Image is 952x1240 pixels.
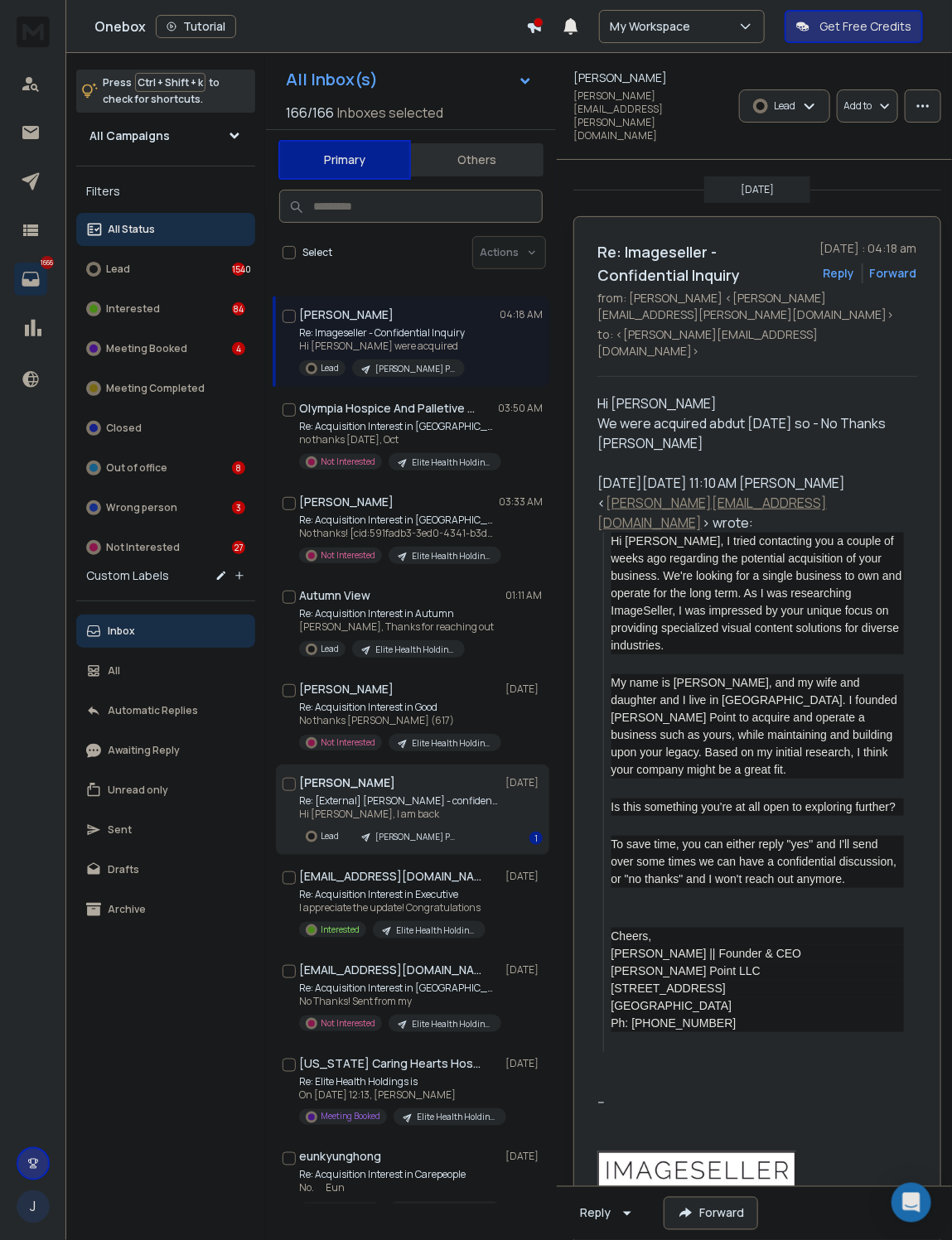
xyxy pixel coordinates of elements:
[108,903,146,916] p: Archive
[299,306,394,323] h1: [PERSON_NAME]
[302,246,332,259] label: Select
[321,924,360,936] p: Interested
[76,774,255,807] button: Unread only
[76,253,255,286] button: Lead1540
[321,1111,380,1123] p: Meeting Booked
[299,794,498,808] p: Re: [External] [PERSON_NAME] - confidential
[505,963,543,977] p: [DATE]
[299,995,498,1008] p: No Thanks! Sent from my
[321,830,339,842] p: Lead
[108,744,180,757] p: Awaiting Reply
[299,774,395,791] h1: [PERSON_NAME]
[103,75,220,108] p: Press to check for shortcuts.
[299,714,498,727] p: No thanks [PERSON_NAME] (617)
[505,683,543,696] p: [DATE]
[500,308,543,321] p: 04:18 AM
[76,893,255,926] button: Archive
[76,119,255,152] button: All Campaigns
[299,1075,498,1088] p: Re: Elite Health Holdings is
[76,292,255,326] button: Interested84
[741,183,774,196] p: [DATE]
[232,263,245,276] div: 1540
[106,382,205,395] p: Meeting Completed
[597,393,904,453] div: Hi [PERSON_NAME]
[567,1197,650,1230] button: Reply
[108,823,132,837] p: Sent
[299,982,498,995] p: Re: Acquisition Interest in [GEOGRAPHIC_DATA]
[412,1018,491,1030] p: Elite Health Holdings - Home Care
[505,870,543,883] p: [DATE]
[664,1197,758,1230] button: Forward
[299,326,465,340] p: Re: Imageseller - Confidential Inquiry
[76,654,255,688] button: All
[299,701,498,714] p: Re: Acquisition Interest in Good
[232,302,245,316] div: 84
[106,302,160,316] p: Interested
[824,265,855,282] button: Reply
[505,1151,543,1164] p: [DATE]
[76,491,255,524] button: Wrong person3
[299,607,494,620] p: Re: Acquisition Interest in Autumn
[411,142,544,178] button: Others
[299,340,465,353] p: Hi [PERSON_NAME] were acquired
[108,863,139,876] p: Drafts
[321,1017,375,1030] p: Not Interested
[299,1055,481,1072] h1: [US_STATE] Caring Hearts Hospice
[299,1149,381,1165] h1: eunkyunghong
[94,15,526,38] div: Onebox
[106,342,187,355] p: Meeting Booked
[505,589,543,602] p: 01:11 AM
[286,103,334,123] span: 166 / 166
[106,461,167,475] p: Out of office
[299,527,498,540] p: No thanks! [cid:591fadb3-3ed0-4341-b3d4-d639eaf0fd8b] [PERSON_NAME] Business
[321,456,375,468] p: Not Interested
[597,413,904,433] div: We were acquired abdut [DATE] so - No Thanks
[108,223,155,236] p: All Status
[299,514,498,527] p: Re: Acquisition Interest in [GEOGRAPHIC_DATA]
[412,550,491,562] p: Elite Health Holdings - Home Care
[299,433,498,446] p: no thanks [DATE], Oct
[299,681,394,697] h1: [PERSON_NAME]
[106,422,142,435] p: Closed
[321,549,375,562] p: Not Interested
[611,928,904,945] div: Cheers,
[611,997,904,1015] div: [GEOGRAPHIC_DATA]
[375,363,455,375] p: [PERSON_NAME] Point - Retarget
[412,737,491,750] p: Elite Health Holdings - Home Care
[106,263,130,276] p: Lead
[76,813,255,847] button: Sent
[611,980,904,997] div: [STREET_ADDRESS]
[785,10,923,43] button: Get Free Credits
[819,18,911,35] p: Get Free Credits
[108,664,120,678] p: All
[299,420,498,433] p: Re: Acquisition Interest in [GEOGRAPHIC_DATA]
[76,734,255,767] button: Awaiting Reply
[611,533,904,654] div: Hi [PERSON_NAME], I tried contacting you a couple of weeks ago regarding the potential acquisitio...
[299,962,481,978] h1: [EMAIL_ADDRESS][DOMAIN_NAME]
[611,1015,904,1032] div: Ph: [PHONE_NUMBER]
[499,495,543,509] p: 03:33 AM
[278,140,411,180] button: Primary
[108,704,198,717] p: Automatic Replies
[597,494,827,532] a: [PERSON_NAME][EMAIL_ADDRESS][DOMAIN_NAME]
[396,924,476,937] p: Elite Health Holdings - Home Care
[505,1057,543,1070] p: [DATE]
[870,265,917,282] div: Forward
[108,784,168,797] p: Unread only
[76,531,255,564] button: Not Interested27
[299,868,481,885] h1: [EMAIL_ADDRESS][DOMAIN_NAME]
[597,1093,605,1111] span: --
[89,128,170,144] h1: All Campaigns
[14,263,47,296] a: 1666
[844,99,872,113] p: Add to
[299,587,370,604] h1: Autumn View
[41,256,54,269] p: 1666
[597,1151,796,1189] img: Logo
[76,372,255,405] button: Meeting Completed
[597,240,810,287] h1: Re: Imageseller - Confidential Inquiry
[232,342,245,355] div: 4
[17,1190,50,1223] button: J
[86,567,169,584] h3: Custom Labels
[135,73,205,92] span: Ctrl + Shift + k
[299,888,486,901] p: Re: Acquisition Interest in Executive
